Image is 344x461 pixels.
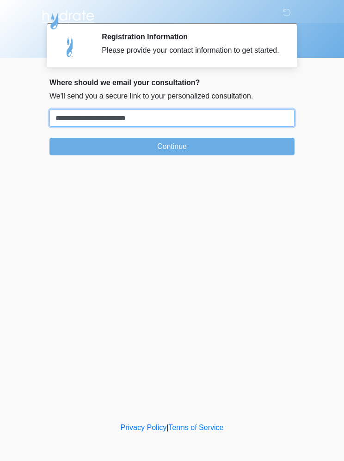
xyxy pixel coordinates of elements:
button: Continue [49,138,295,155]
img: Agent Avatar [56,32,84,60]
p: We'll send you a secure link to your personalized consultation. [49,91,295,102]
a: Privacy Policy [121,424,167,431]
img: Hydrate IV Bar - Flagstaff Logo [40,7,96,30]
a: | [166,424,168,431]
div: Please provide your contact information to get started. [102,45,281,56]
h2: Where should we email your consultation? [49,78,295,87]
a: Terms of Service [168,424,223,431]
